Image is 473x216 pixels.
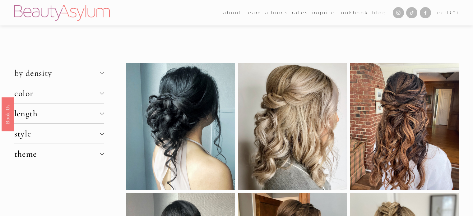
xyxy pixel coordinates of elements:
[312,8,335,17] a: Inquire
[14,103,104,123] button: length
[14,5,110,21] img: Beauty Asylum | Bridal Hair &amp; Makeup Charlotte &amp; Atlanta
[14,108,100,119] span: length
[14,149,100,159] span: theme
[223,9,242,17] span: about
[14,124,104,144] button: style
[339,8,368,17] a: Lookbook
[14,83,104,103] button: color
[14,63,104,83] button: by density
[437,9,459,17] a: 0 items in cart
[372,8,387,17] a: Blog
[393,7,404,18] a: Instagram
[223,8,242,17] a: folder dropdown
[14,88,100,99] span: color
[14,144,104,164] button: theme
[245,9,261,17] span: team
[452,10,457,16] span: 0
[406,7,417,18] a: TikTok
[14,128,100,139] span: style
[420,7,431,18] a: Facebook
[265,8,288,17] a: albums
[292,8,308,17] a: Rates
[2,97,14,131] a: Book Us
[245,8,261,17] a: folder dropdown
[450,10,459,16] span: ( )
[14,68,100,78] span: by density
